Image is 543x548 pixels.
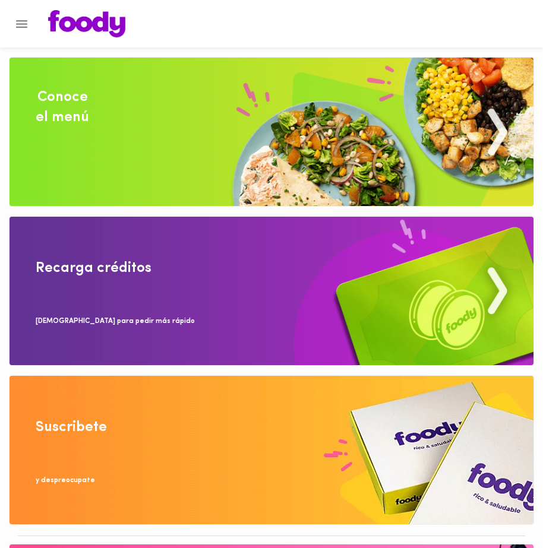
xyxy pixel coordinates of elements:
img: logo.png [48,10,125,37]
img: Disfruta bajar de peso [10,376,533,524]
iframe: Messagebird Livechat Widget [486,491,543,548]
div: y despreocupate [36,476,95,486]
div: Recarga créditos [36,258,151,278]
img: Recarga Creditos [10,217,533,365]
button: Menu [7,9,36,39]
div: [DEMOGRAPHIC_DATA] para pedir más rápido [36,316,195,327]
img: Conoce el menu [10,58,533,206]
div: Suscribete [36,417,107,438]
div: Conoce el menú [36,87,89,128]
